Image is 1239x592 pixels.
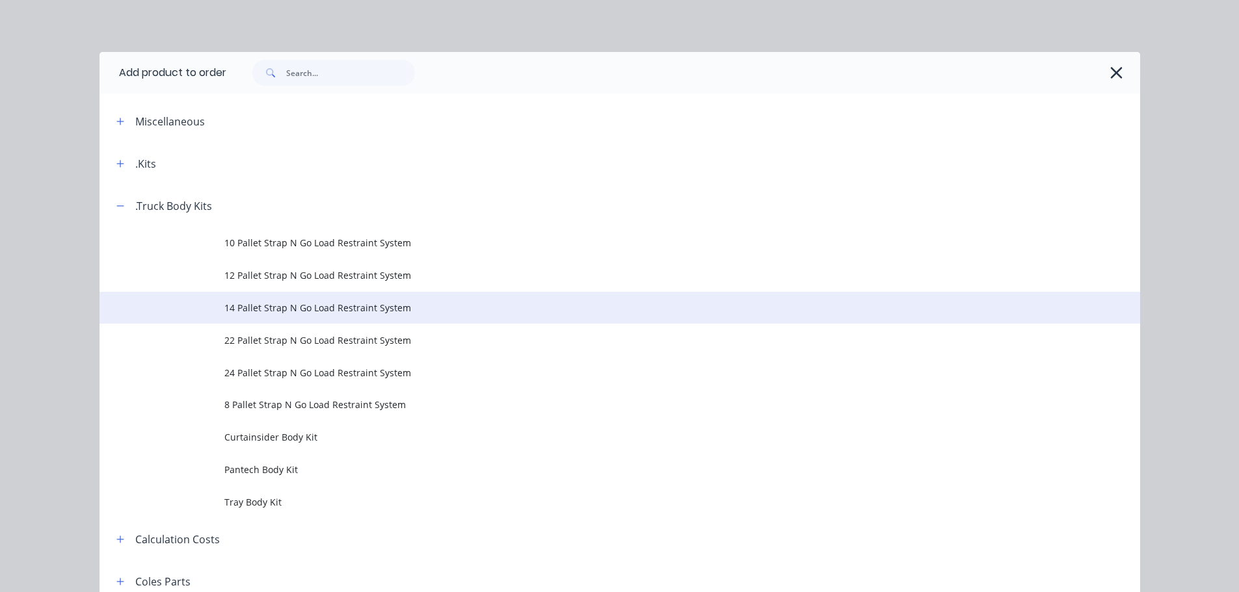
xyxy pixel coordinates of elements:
span: 24 Pallet Strap N Go Load Restraint System [224,366,957,380]
div: Add product to order [100,52,226,94]
span: 12 Pallet Strap N Go Load Restraint System [224,268,957,282]
div: Coles Parts [135,574,191,589]
span: 10 Pallet Strap N Go Load Restraint System [224,236,957,250]
span: 8 Pallet Strap N Go Load Restraint System [224,398,957,411]
div: Calculation Costs [135,532,220,547]
div: .Kits [135,156,156,172]
span: 22 Pallet Strap N Go Load Restraint System [224,333,957,347]
span: Tray Body Kit [224,495,957,509]
input: Search... [286,60,415,86]
span: 14 Pallet Strap N Go Load Restraint System [224,301,957,315]
div: Miscellaneous [135,114,205,129]
span: Curtainsider Body Kit [224,430,957,444]
div: .Truck Body Kits [135,198,212,214]
span: Pantech Body Kit [224,463,957,476]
